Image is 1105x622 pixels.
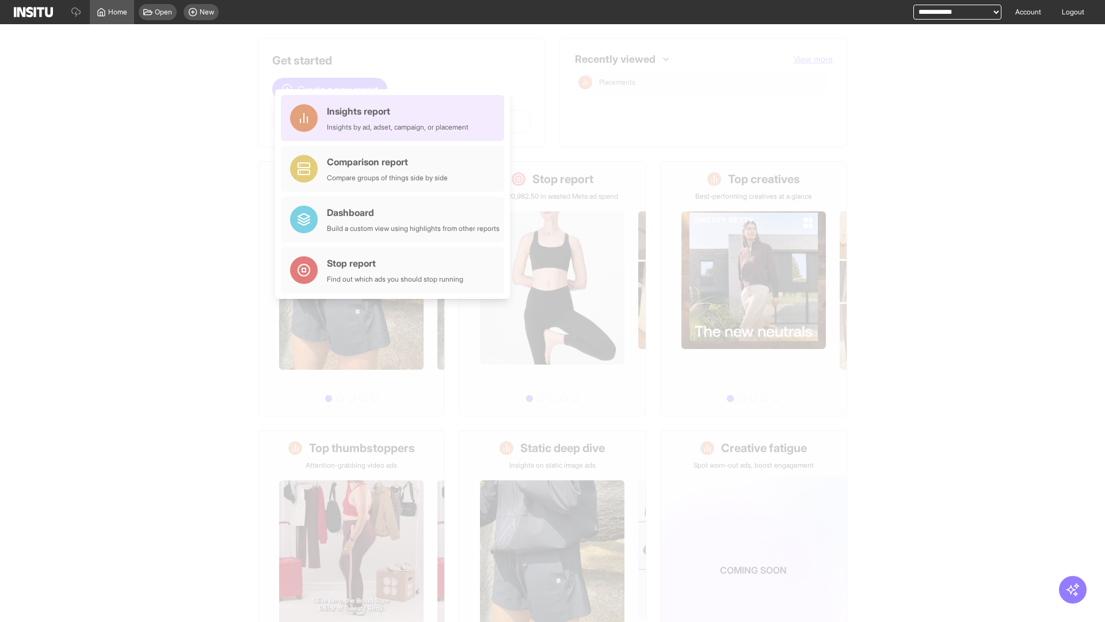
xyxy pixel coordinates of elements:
[108,7,127,17] span: Home
[327,206,500,219] div: Dashboard
[200,7,214,17] span: New
[327,256,463,270] div: Stop report
[327,173,448,183] div: Compare groups of things side by side
[327,224,500,233] div: Build a custom view using highlights from other reports
[155,7,172,17] span: Open
[327,123,468,132] div: Insights by ad, adset, campaign, or placement
[327,155,448,169] div: Comparison report
[327,104,468,118] div: Insights report
[327,275,463,284] div: Find out which ads you should stop running
[14,7,53,17] img: Logo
